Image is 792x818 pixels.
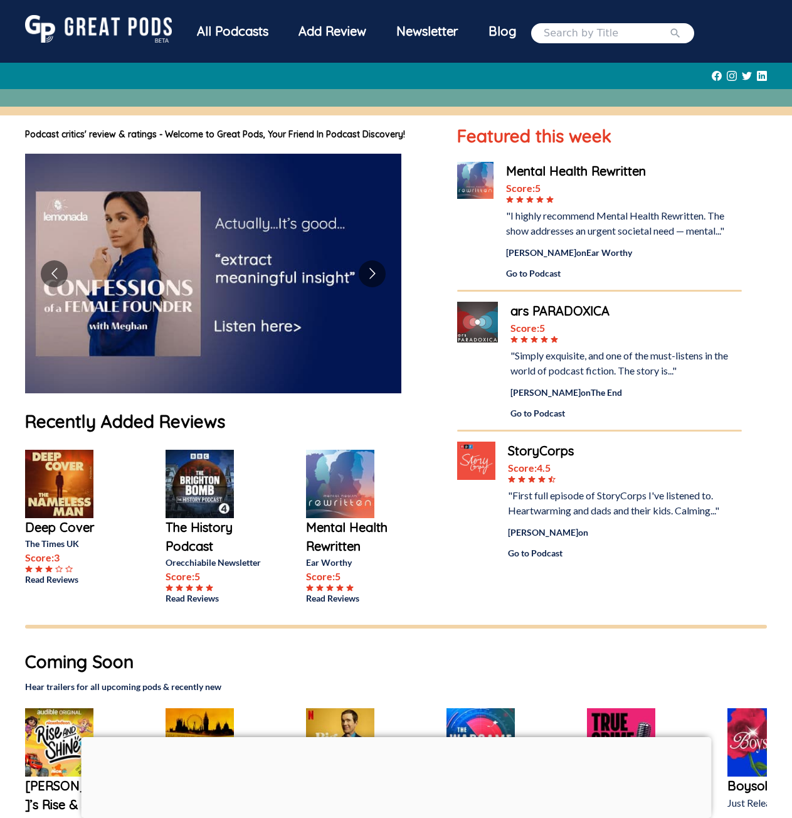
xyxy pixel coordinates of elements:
button: Go to next slide [359,260,386,287]
a: The History Podcast [166,518,266,556]
img: Mental Health Rewritten [306,450,374,518]
a: Newsletter [381,15,473,51]
div: Newsletter [381,15,473,48]
a: ars PARADOXICA [510,302,742,321]
h1: Featured this week [457,123,742,149]
h1: Coming Soon [25,649,767,675]
button: Go to previous slide [41,260,68,287]
img: image [25,154,401,393]
div: Score: 4.5 [508,460,742,475]
a: Mental Health Rewritten [506,162,742,181]
div: [PERSON_NAME] on The End [510,386,742,399]
a: [PERSON_NAME]’s Rise & Shine [25,777,125,814]
img: Nick Jr’s Rise & Shine [25,708,93,777]
a: All Podcasts [182,15,283,51]
h2: Hear trailers for all upcoming pods & recently new [25,680,767,693]
a: Mental Health Rewritten [306,518,406,556]
img: The History Podcast [166,450,234,518]
img: True Crime Tonight [587,708,655,777]
div: [PERSON_NAME] on [508,526,742,539]
h1: Recently Added Reviews [25,408,432,435]
img: UK True Crime Podcast [166,708,234,777]
img: The Wargame [446,708,515,777]
p: Score: 5 [166,569,266,584]
a: Deep Cover [25,518,125,537]
a: Read Reviews [25,573,125,586]
div: [PERSON_NAME] on Ear Worthy [506,246,742,259]
div: "First full episode of StoryCorps I've listened to. Heartwarming and dads and their kids. Calming... [508,488,742,518]
p: Ear Worthy [306,556,406,569]
img: ars PARADOXICA [457,302,498,343]
iframe: Advertisement [81,737,711,815]
a: StoryCorps [508,442,742,460]
div: "I highly recommend Mental Health Rewritten. The show addresses an urgent societal need — mental..." [506,208,742,238]
img: StoryCorps [457,442,495,480]
input: Search by Title [544,26,669,41]
a: Add Review [283,15,381,48]
h1: Podcast critics' review & ratings - Welcome to Great Pods, Your Friend In Podcast Discovery! [25,128,432,141]
img: The Big Pitch with Jimmy Carr [306,708,374,777]
p: Orecchiabile Newsletter [166,556,266,569]
p: The Times UK [25,537,125,550]
div: Score: 5 [506,181,742,196]
a: Read Reviews [306,592,406,605]
a: Go to Podcast [508,546,742,560]
div: "Simply exquisite, and one of the must-listens in the world of podcast fiction. The story is..." [510,348,742,378]
a: Blog [473,15,531,48]
p: Score: 3 [25,550,125,565]
a: Go to Podcast [510,406,742,420]
a: Go to Podcast [506,267,742,280]
img: Deep Cover [25,450,93,518]
div: Score: 5 [510,321,742,336]
a: Read Reviews [166,592,266,605]
div: All Podcasts [182,15,283,48]
p: Score: 5 [306,569,406,584]
img: Mental Health Rewritten [457,162,494,199]
img: GreatPods [25,15,172,43]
